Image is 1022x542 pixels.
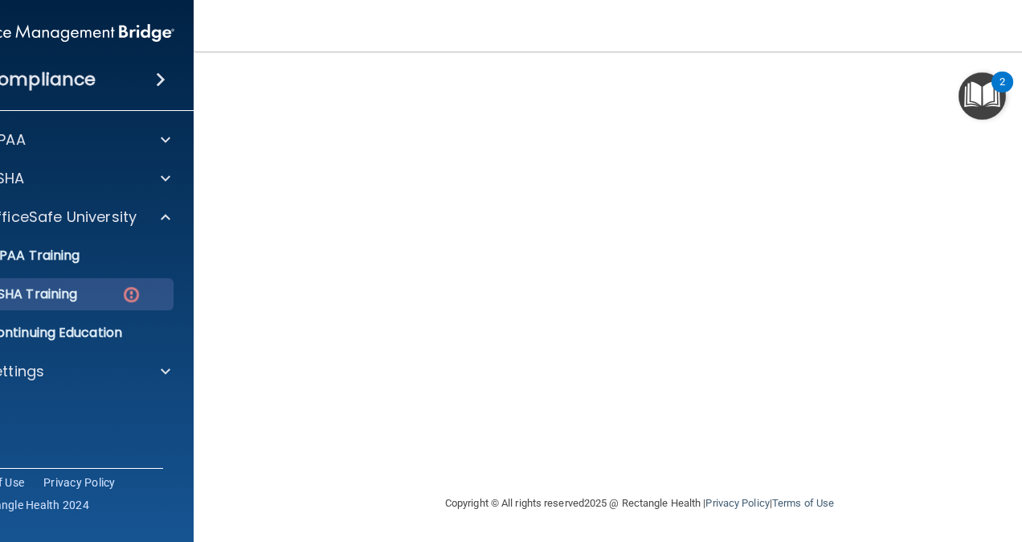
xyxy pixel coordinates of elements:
[772,497,834,509] a: Terms of Use
[705,497,769,509] a: Privacy Policy
[121,285,141,305] img: danger-circle.6113f641.png
[43,474,116,491] a: Privacy Policy
[959,72,1006,120] button: Open Resource Center, 2 new notifications
[1000,82,1005,103] div: 2
[346,478,933,529] div: Copyright © All rights reserved 2025 @ Rectangle Health | |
